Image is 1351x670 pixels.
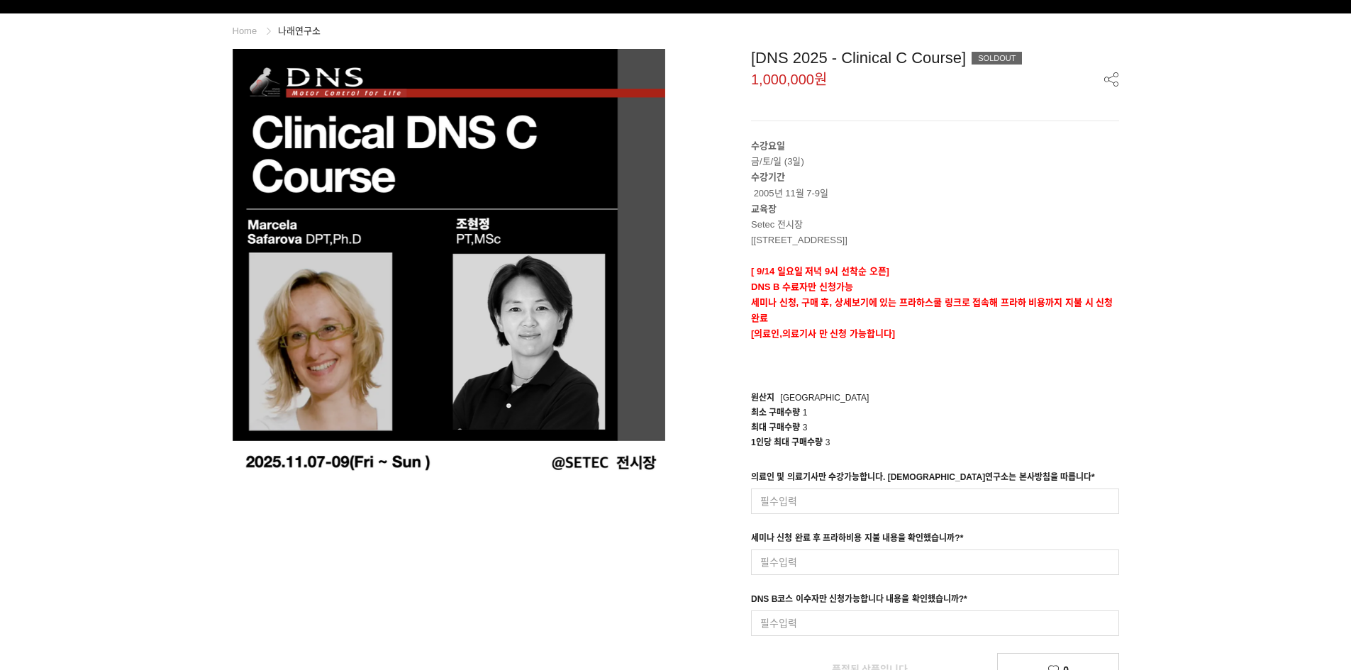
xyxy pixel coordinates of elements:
[751,328,895,339] strong: [의료인,의료기사 만 신청 가능합니다]
[751,297,1113,323] strong: 세미나 신청, 구매 후, 상세보기에 있는 프라하스쿨 링크로 접속해 프라하 비용까지 지불 시 신청완료
[751,437,823,447] span: 1인당 최대 구매수량
[751,549,1119,575] input: 필수입력
[751,49,1119,67] div: [DNS 2025 - Clinical C Course]
[751,266,889,277] strong: [ 9/14 일요일 저녁 9시 선착순 오픈]
[751,169,1119,201] p: 2005년 11월 7-9일
[751,488,1119,514] input: 필수입력
[780,393,869,403] span: [GEOGRAPHIC_DATA]
[751,592,967,610] div: DNS B코스 이수자만 신청가능합니다 내용을 확인했습니까?
[751,233,1119,248] p: [[STREET_ADDRESS]]
[751,140,785,151] strong: 수강요일
[751,610,1119,636] input: 필수입력
[751,393,774,403] span: 원산지
[751,172,785,182] strong: 수강기간
[751,470,1095,488] div: 의료인 및 의료기사만 수강가능합니다. [DEMOGRAPHIC_DATA]연구소는 본사방침을 따릅니다
[751,408,800,418] span: 최소 구매수량
[233,26,257,36] a: Home
[803,408,808,418] span: 1
[751,423,800,432] span: 최대 구매수량
[751,217,1119,233] p: Setec 전시장
[972,52,1022,65] div: SOLDOUT
[751,531,963,549] div: 세미나 신청 완료 후 프라하비용 지불 내용을 확인했습니까?
[751,72,827,86] span: 1,000,000원
[278,26,321,36] a: 나래연구소
[825,437,830,447] span: 3
[751,138,1119,169] p: 금/토/일 (3일)
[751,203,777,214] strong: 교육장
[751,281,853,292] strong: DNS B 수료자만 신청가능
[803,423,808,432] span: 3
